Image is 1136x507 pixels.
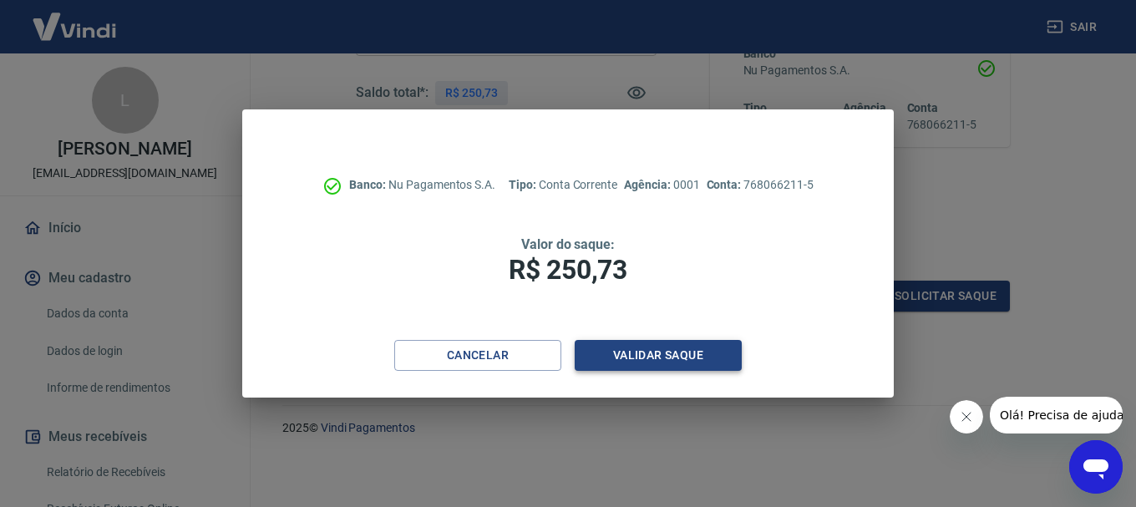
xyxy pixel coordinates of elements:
[10,12,140,25] span: Olá! Precisa de ajuda?
[1069,440,1123,494] iframe: Botão para abrir a janela de mensagens
[521,236,615,252] span: Valor do saque:
[707,178,744,191] span: Conta:
[349,178,388,191] span: Banco:
[509,176,617,194] p: Conta Corrente
[990,397,1123,433] iframe: Mensagem da empresa
[575,340,742,371] button: Validar saque
[950,400,983,433] iframe: Fechar mensagem
[707,176,814,194] p: 768066211-5
[509,178,539,191] span: Tipo:
[624,178,673,191] span: Agência:
[349,176,495,194] p: Nu Pagamentos S.A.
[624,176,699,194] p: 0001
[394,340,561,371] button: Cancelar
[509,254,627,286] span: R$ 250,73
